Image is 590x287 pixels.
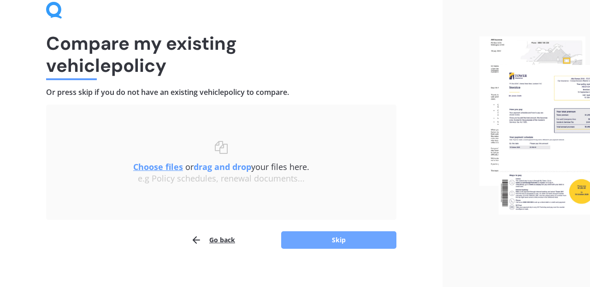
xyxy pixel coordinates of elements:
[479,36,590,215] img: files.webp
[194,161,251,172] b: drag and drop
[191,231,235,249] button: Go back
[281,231,396,249] button: Skip
[133,161,183,172] u: Choose files
[46,88,396,97] h4: Or press skip if you do not have an existing vehicle policy to compare.
[46,32,396,76] h1: Compare my existing vehicle policy
[65,174,378,184] div: e.g Policy schedules, renewal documents...
[133,161,309,172] span: or your files here.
